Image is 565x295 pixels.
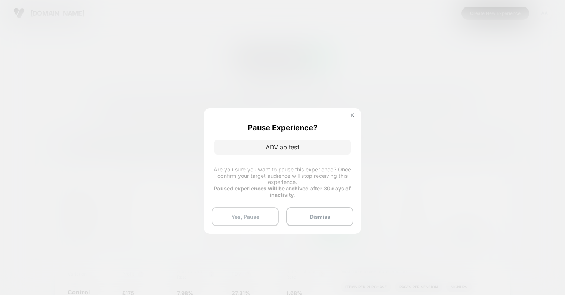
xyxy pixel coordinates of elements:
[286,207,353,226] button: Dismiss
[214,166,351,185] span: Are you sure you want to pause this experience? Once confirm your target audience will stop recei...
[248,123,317,132] p: Pause Experience?
[214,185,351,198] strong: Paused experiences will be archived after 30 days of inactivity.
[214,140,351,155] p: ADV ab test
[212,207,279,226] button: Yes, Pause
[351,113,354,117] img: close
